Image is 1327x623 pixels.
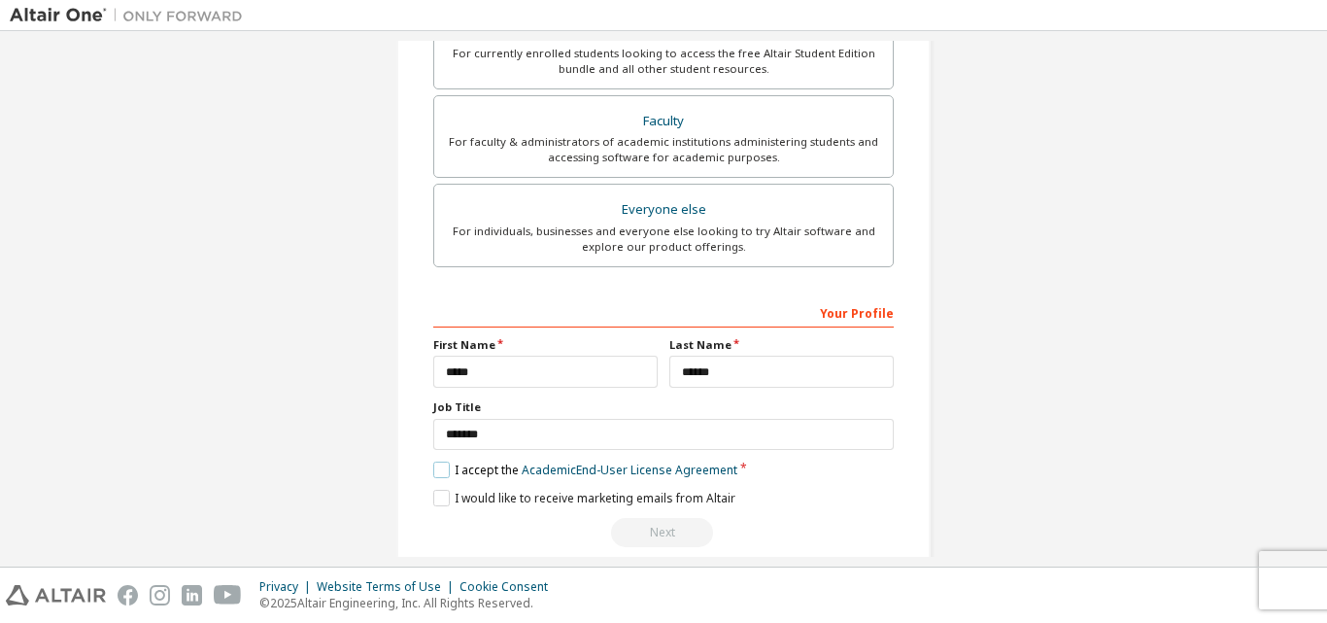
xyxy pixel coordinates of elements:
label: I would like to receive marketing emails from Altair [433,490,735,506]
div: Read and acccept EULA to continue [433,518,894,547]
div: For faculty & administrators of academic institutions administering students and accessing softwa... [446,134,881,165]
a: Academic End-User License Agreement [522,462,737,478]
div: Everyone else [446,196,881,224]
div: For currently enrolled students looking to access the free Altair Student Edition bundle and all ... [446,46,881,77]
img: Altair One [10,6,253,25]
p: © 2025 Altair Engineering, Inc. All Rights Reserved. [259,595,560,611]
div: For individuals, businesses and everyone else looking to try Altair software and explore our prod... [446,224,881,255]
label: I accept the [433,462,737,478]
img: instagram.svg [150,585,170,606]
div: Cookie Consent [459,579,560,595]
div: Website Terms of Use [317,579,459,595]
label: First Name [433,337,658,353]
img: facebook.svg [118,585,138,606]
img: linkedin.svg [182,585,202,606]
label: Job Title [433,399,894,415]
img: altair_logo.svg [6,585,106,606]
div: Your Profile [433,296,894,328]
img: youtube.svg [214,585,242,606]
label: Last Name [669,337,894,353]
div: Privacy [259,579,317,595]
div: Faculty [446,108,881,135]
